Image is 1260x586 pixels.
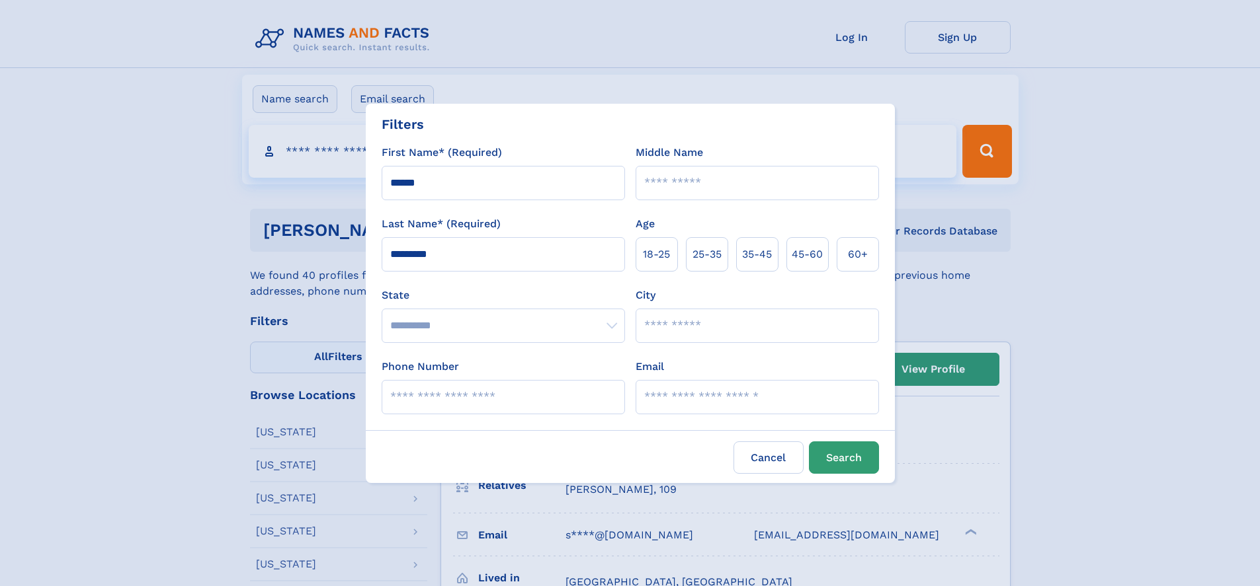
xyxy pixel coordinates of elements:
[848,246,868,262] span: 60+
[693,246,722,262] span: 25‑35
[734,441,804,474] label: Cancel
[742,246,772,262] span: 35‑45
[636,359,664,375] label: Email
[382,216,501,232] label: Last Name* (Required)
[382,145,502,161] label: First Name* (Required)
[792,246,823,262] span: 45‑60
[382,114,424,134] div: Filters
[809,441,879,474] button: Search
[382,359,459,375] label: Phone Number
[636,287,655,303] label: City
[636,216,655,232] label: Age
[643,246,670,262] span: 18‑25
[382,287,625,303] label: State
[636,145,703,161] label: Middle Name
